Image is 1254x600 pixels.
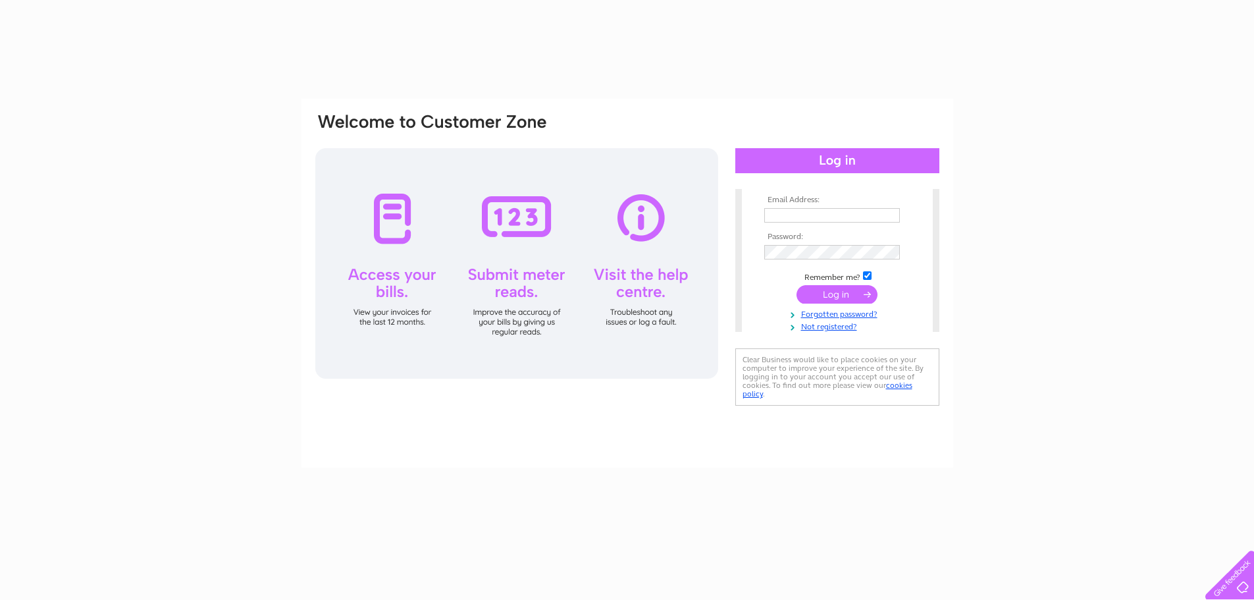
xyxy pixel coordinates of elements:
th: Password: [761,232,914,242]
a: Forgotten password? [764,307,914,319]
input: Submit [797,285,877,304]
a: cookies policy [743,381,912,398]
a: Not registered? [764,319,914,332]
td: Remember me? [761,269,914,283]
div: Clear Business would like to place cookies on your computer to improve your experience of the sit... [735,348,939,406]
th: Email Address: [761,196,914,205]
